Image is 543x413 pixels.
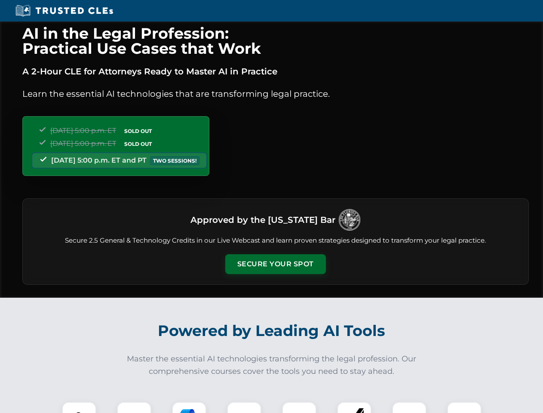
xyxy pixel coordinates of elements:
button: Secure Your Spot [225,254,326,274]
p: Secure 2.5 General & Technology Credits in our Live Webcast and learn proven strategies designed ... [33,236,518,246]
img: Logo [339,209,360,231]
span: [DATE] 5:00 p.m. ET [50,139,116,148]
h3: Approved by the [US_STATE] Bar [190,212,335,228]
h2: Powered by Leading AI Tools [34,316,510,346]
span: SOLD OUT [121,139,155,148]
span: SOLD OUT [121,126,155,136]
h1: AI in the Legal Profession: Practical Use Cases that Work [22,26,529,56]
p: Master the essential AI technologies transforming the legal profession. Our comprehensive courses... [121,353,422,378]
img: Trusted CLEs [13,4,116,17]
p: Learn the essential AI technologies that are transforming legal practice. [22,87,529,101]
p: A 2-Hour CLE for Attorneys Ready to Master AI in Practice [22,65,529,78]
span: [DATE] 5:00 p.m. ET [50,126,116,135]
